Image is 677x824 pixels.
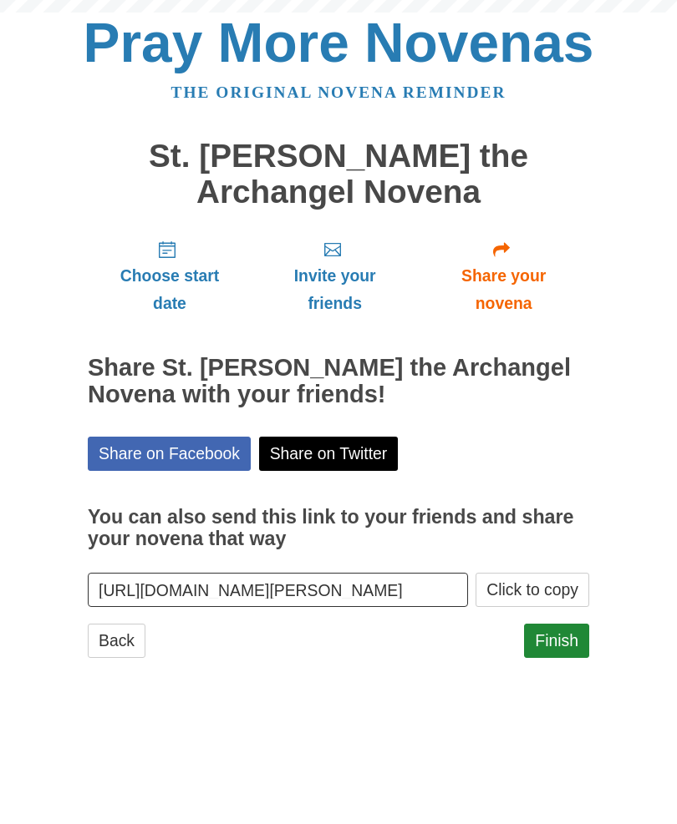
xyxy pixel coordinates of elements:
[268,262,401,317] span: Invite your friends
[435,262,573,317] span: Share your novena
[88,355,589,408] h2: Share St. [PERSON_NAME] the Archangel Novena with your friends!
[104,262,235,317] span: Choose start date
[88,437,251,471] a: Share on Facebook
[88,507,589,549] h3: You can also send this link to your friends and share your novena that way
[84,12,594,73] a: Pray More Novenas
[88,226,252,326] a: Choose start date
[252,226,418,326] a: Invite your friends
[88,139,589,210] h1: St. [PERSON_NAME] the Archangel Novena
[476,573,589,607] button: Click to copy
[171,83,506,101] a: The original novena reminder
[259,437,399,471] a: Share on Twitter
[524,624,589,658] a: Finish
[88,624,145,658] a: Back
[418,226,589,326] a: Share your novena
